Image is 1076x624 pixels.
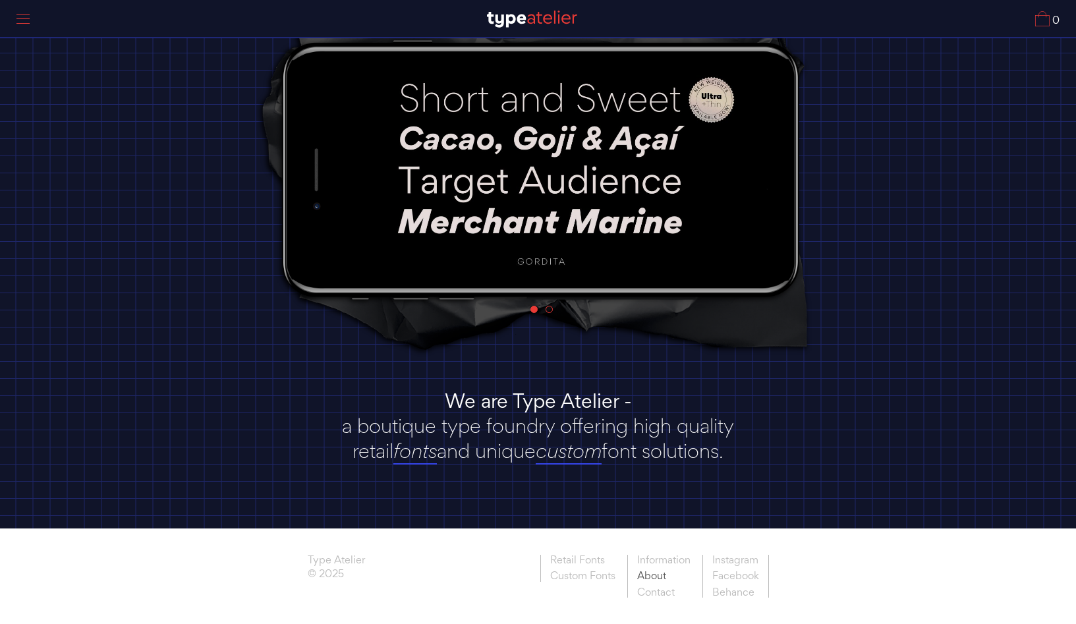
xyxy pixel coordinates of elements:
[1050,15,1060,26] span: 0
[324,413,752,463] p: a boutique type foundry offering high quality retail and unique font solutions.
[540,568,625,582] a: Custom Fonts
[308,555,365,569] a: Type Atelier
[702,584,769,598] a: Behance
[1035,11,1050,26] img: Cart_Icon.svg
[1035,11,1060,26] a: 0
[627,568,700,584] a: About
[536,438,602,465] a: custom
[530,306,538,313] a: 1
[308,569,365,583] span: © 2025
[445,387,632,414] strong: We are Type Atelier -
[540,555,625,569] a: Retail Fonts
[702,568,769,584] a: Facebook
[546,306,553,313] a: 2
[393,438,437,465] a: fonts
[627,584,700,598] a: Contact
[627,555,700,569] a: Information
[702,555,769,569] a: Instagram
[487,11,577,28] img: TA_Logo.svg
[347,59,736,278] img: Gordita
